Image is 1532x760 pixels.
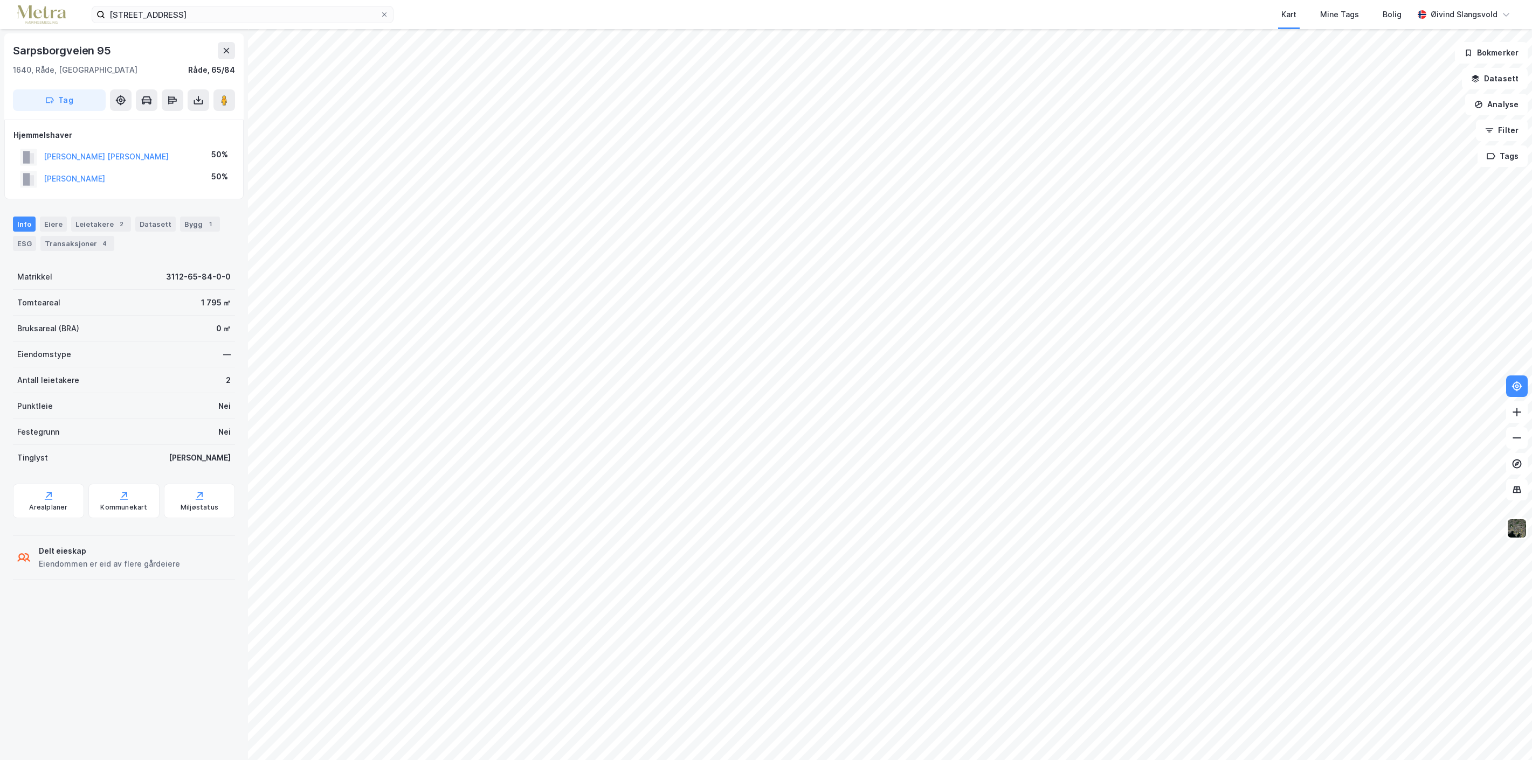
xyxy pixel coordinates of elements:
div: Punktleie [17,400,53,413]
div: Bygg [180,217,220,232]
div: Mine Tags [1320,8,1359,21]
div: Eiere [40,217,67,232]
div: 0 ㎡ [216,322,231,335]
div: 1640, Råde, [GEOGRAPHIC_DATA] [13,64,137,76]
div: Eiendommen er eid av flere gårdeiere [39,557,180,570]
div: Matrikkel [17,270,52,283]
div: Øivind Slangsvold [1431,8,1498,21]
div: Kontrollprogram for chat [1478,708,1532,760]
div: Miljøstatus [181,503,218,512]
div: Eiendomstype [17,348,71,361]
div: Nei [218,426,231,438]
div: Transaksjoner [40,236,114,251]
div: Festegrunn [17,426,59,438]
div: Bruksareal (BRA) [17,322,79,335]
button: Datasett [1462,68,1528,89]
button: Analyse [1465,94,1528,115]
div: Kart [1281,8,1296,21]
div: Nei [218,400,231,413]
div: Arealplaner [29,503,67,512]
div: 1 [205,219,216,229]
input: Søk på adresse, matrikkel, gårdeiere, leietakere eller personer [105,6,380,23]
div: Hjemmelshaver [13,129,234,142]
button: Filter [1476,120,1528,141]
div: ESG [13,236,36,251]
div: 50% [211,148,228,161]
div: Leietakere [71,217,131,232]
div: Datasett [135,217,176,232]
div: 4 [99,238,110,249]
iframe: Chat Widget [1478,708,1532,760]
div: Sarpsborgveien 95 [13,42,113,59]
button: Tag [13,89,106,111]
div: — [223,348,231,361]
div: Tinglyst [17,451,48,464]
div: Tomteareal [17,296,60,309]
div: Råde, 65/84 [188,64,235,76]
div: 3112-65-84-0-0 [166,270,231,283]
img: 9k= [1507,518,1527,539]
div: Delt eieskap [39,545,180,557]
div: 50% [211,170,228,183]
img: metra-logo.256734c3b2bbffee19d4.png [17,5,66,24]
div: 1 795 ㎡ [201,296,231,309]
button: Bokmerker [1455,42,1528,64]
div: Kommunekart [100,503,147,512]
div: Bolig [1383,8,1402,21]
div: 2 [116,219,127,229]
div: [PERSON_NAME] [169,451,231,464]
div: 2 [226,374,231,387]
div: Info [13,217,36,232]
button: Tags [1478,145,1528,167]
div: Antall leietakere [17,374,79,387]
